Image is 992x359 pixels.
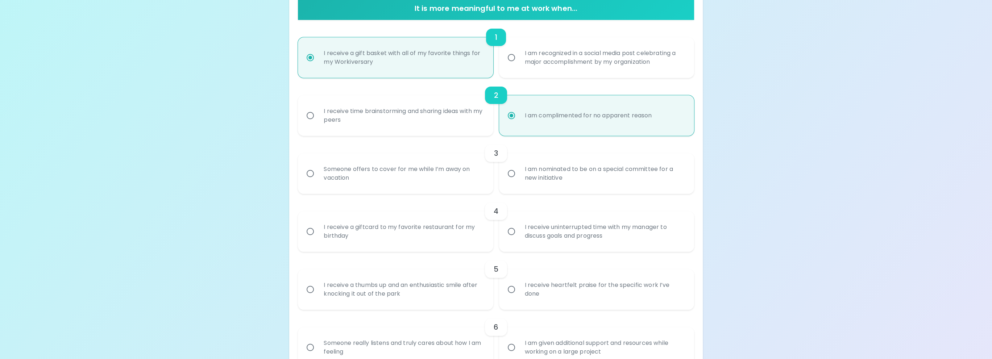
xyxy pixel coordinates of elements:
div: I am nominated to be on a special committee for a new initiative [519,156,690,191]
div: choice-group-check [298,194,694,252]
div: I receive time brainstorming and sharing ideas with my peers [318,98,489,133]
div: I am recognized in a social media post celebrating a major accomplishment by my organization [519,40,690,75]
div: I receive a giftcard to my favorite restaurant for my birthday [318,214,489,249]
div: Someone offers to cover for me while I’m away on vacation [318,156,489,191]
div: I receive heartfelt praise for the specific work I’ve done [519,272,690,307]
div: I receive uninterrupted time with my manager to discuss goals and progress [519,214,690,249]
h6: 1 [495,32,497,43]
h6: 5 [494,263,498,275]
div: I am complimented for no apparent reason [519,103,658,129]
div: choice-group-check [298,20,694,78]
h6: 2 [494,89,498,101]
h6: 4 [494,205,498,217]
div: I receive a gift basket with all of my favorite things for my Workiversary [318,40,489,75]
h6: 3 [494,147,498,159]
div: I receive a thumbs up and an enthusiastic smile after knocking it out of the park [318,272,489,307]
div: choice-group-check [298,252,694,310]
div: choice-group-check [298,78,694,136]
h6: It is more meaningful to me at work when... [301,3,691,14]
h6: 6 [494,321,498,333]
div: choice-group-check [298,136,694,194]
